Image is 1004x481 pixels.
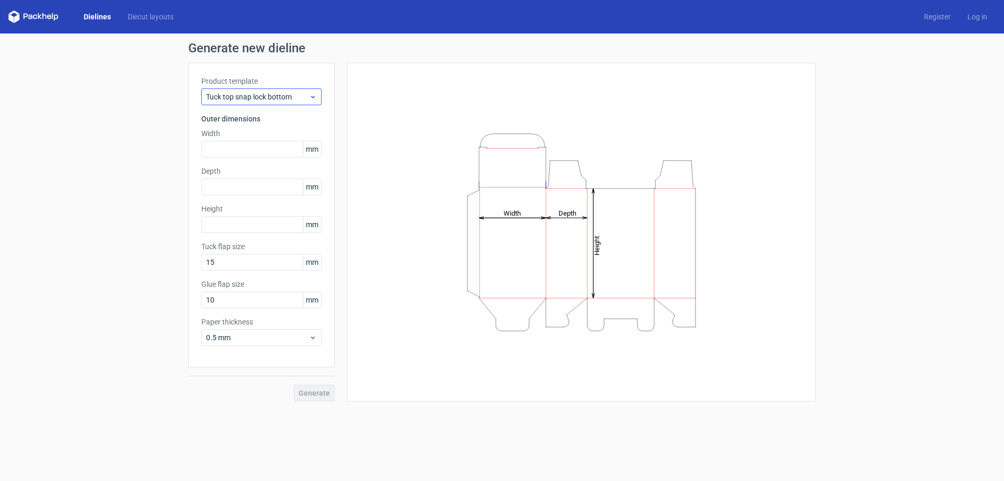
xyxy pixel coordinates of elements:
span: mm [303,292,321,308]
label: Depth [201,166,322,176]
span: mm [303,254,321,270]
span: 0.5 mm [206,332,309,343]
label: Paper thickness [201,317,322,327]
tspan: Depth [558,209,576,217]
h3: Outer dimensions [201,114,322,124]
tspan: Width [504,209,521,217]
a: Log in [959,12,996,22]
a: Diecut layouts [119,12,182,22]
label: Width [201,128,322,139]
a: Register [916,12,959,22]
label: Glue flap size [201,279,322,289]
label: Height [201,204,322,214]
h1: Generate new dieline [188,42,816,54]
tspan: Height [593,236,601,255]
label: Tuck flap size [201,241,322,252]
span: mm [303,141,321,157]
label: Product template [201,76,322,86]
span: mm [303,217,321,232]
a: Dielines [75,12,119,22]
span: mm [303,179,321,195]
span: Tuck top snap lock bottom [206,92,309,102]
